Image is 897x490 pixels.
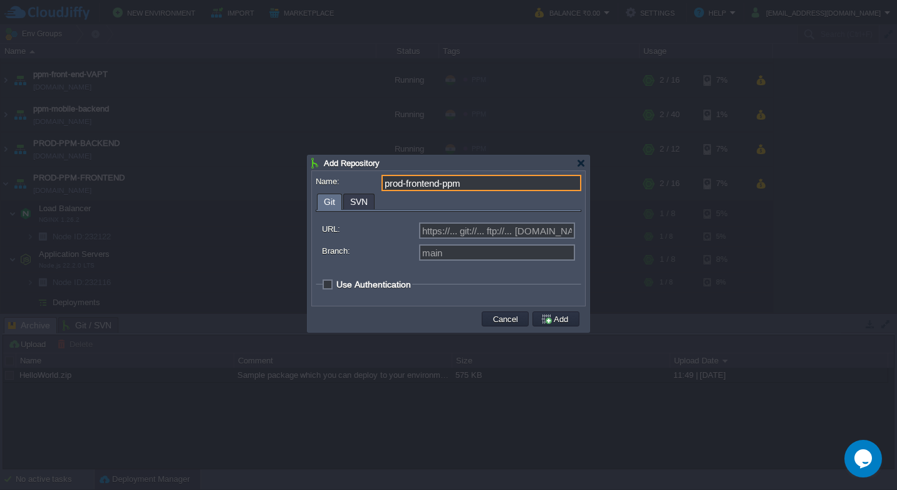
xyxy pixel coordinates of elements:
span: Add Repository [324,159,380,168]
label: Name: [316,175,380,188]
span: SVN [350,194,368,209]
label: URL: [322,222,418,236]
span: Use Authentication [336,279,411,289]
button: Add [541,313,572,325]
label: Branch: [322,244,418,258]
span: Git [324,194,335,210]
button: Cancel [489,313,522,325]
iframe: chat widget [844,440,884,477]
